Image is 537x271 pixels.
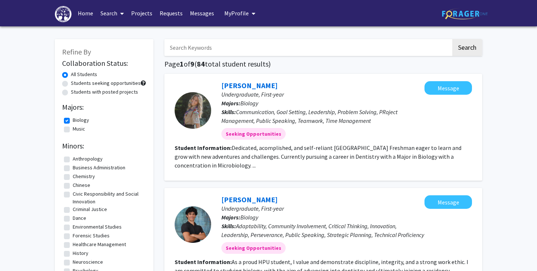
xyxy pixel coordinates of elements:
span: My Profile [224,10,249,17]
label: All Students [71,71,97,78]
fg-read-more: Dedicated, acomplished, and self-reliant [GEOGRAPHIC_DATA] Freshman eager to learn and grow with ... [175,144,461,169]
label: Criminal Justice [73,206,107,213]
img: ForagerOne Logo [442,8,488,19]
span: Undergraduate, First-year [221,205,284,212]
span: 9 [190,59,194,68]
span: Biology [240,214,258,221]
span: 1 [180,59,184,68]
h2: Majors: [62,103,146,112]
a: Search [97,0,127,26]
span: Biology [240,99,258,107]
b: Student Information: [175,144,232,151]
b: Majors: [221,214,240,221]
label: Neuroscience [73,258,103,266]
label: Civic Responsibility and Social Innovation [73,190,144,206]
a: Messages [186,0,218,26]
button: Message Jordan Havert [424,81,472,95]
label: Students with posted projects [71,88,138,96]
label: Students seeking opportunities [71,79,141,87]
label: Chemistry [73,173,95,180]
label: History [73,249,88,257]
label: Music [73,125,85,133]
label: Forensic Studies [73,232,110,240]
span: Refine By [62,47,91,56]
label: Dance [73,214,86,222]
iframe: Chat [5,238,31,266]
label: Chinese [73,181,90,189]
a: Projects [127,0,156,26]
b: Skills: [221,222,236,230]
a: Home [74,0,97,26]
mat-chip: Seeking Opportunities [221,128,286,140]
label: Anthropology [73,155,103,163]
button: Message Tyler Janick [424,195,472,209]
b: Skills: [221,108,236,116]
label: Healthcare Management [73,241,126,248]
button: Search [452,39,482,56]
b: Majors: [221,99,240,107]
img: High Point University Logo [55,6,72,22]
a: Requests [156,0,186,26]
span: Undergraduate, First-year [221,91,284,98]
b: Student Information: [175,258,232,266]
label: Environmental Studies [73,223,122,231]
label: Business Administration [73,164,125,172]
label: Biology [73,116,89,124]
a: [PERSON_NAME] [221,81,278,90]
span: Communication, Goal Setting, Leadership, Problem Solving, PRoject Management, Public Speaking, Te... [221,108,397,124]
mat-chip: Seeking Opportunities [221,242,286,254]
a: [PERSON_NAME] [221,195,278,204]
span: 84 [197,59,205,68]
h2: Collaboration Status: [62,59,146,68]
h1: Page of ( total student results) [164,60,482,68]
span: Adaptability, Community Involvement, Critical Thinking, Innovation, Leadership, Perseverance, Pub... [221,222,424,238]
h2: Minors: [62,142,146,150]
input: Search Keywords [164,39,451,56]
